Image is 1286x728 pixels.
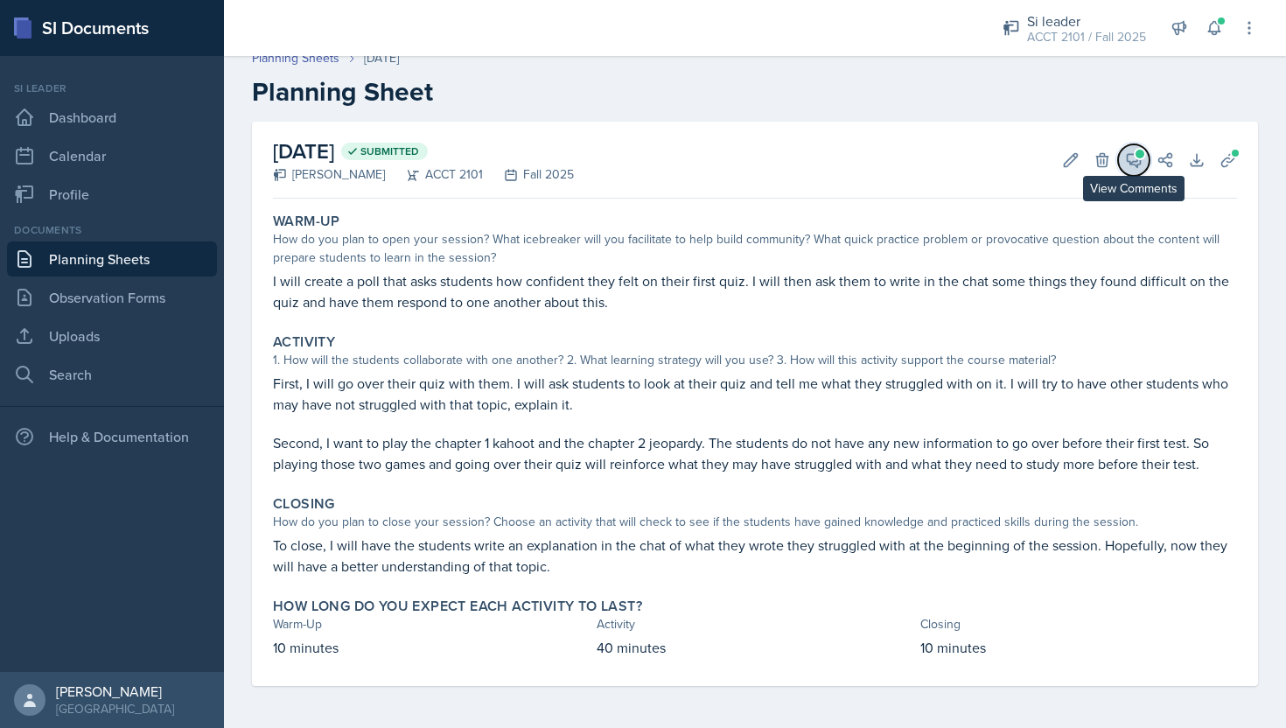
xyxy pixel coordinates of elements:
[273,598,642,615] label: How long do you expect each activity to last?
[56,700,174,717] div: [GEOGRAPHIC_DATA]
[273,535,1237,577] p: To close, I will have the students write an explanation in the chat of what they wrote they strug...
[7,357,217,392] a: Search
[7,280,217,315] a: Observation Forms
[920,615,1237,633] div: Closing
[273,615,590,633] div: Warm-Up
[1027,10,1146,31] div: Si leader
[597,637,913,658] p: 40 minutes
[273,136,574,167] h2: [DATE]
[920,637,1237,658] p: 10 minutes
[273,333,335,351] label: Activity
[273,165,385,184] div: [PERSON_NAME]
[7,241,217,276] a: Planning Sheets
[7,100,217,135] a: Dashboard
[273,495,335,513] label: Closing
[597,615,913,633] div: Activity
[7,222,217,238] div: Documents
[273,351,1237,369] div: 1. How will the students collaborate with one another? 2. What learning strategy will you use? 3....
[385,165,483,184] div: ACCT 2101
[273,230,1237,267] div: How do you plan to open your session? What icebreaker will you facilitate to help build community...
[364,49,399,67] div: [DATE]
[56,682,174,700] div: [PERSON_NAME]
[7,318,217,353] a: Uploads
[252,76,1258,108] h2: Planning Sheet
[7,419,217,454] div: Help & Documentation
[273,270,1237,312] p: I will create a poll that asks students how confident they felt on their first quiz. I will then ...
[273,432,1237,474] p: Second, I want to play the chapter 1 kahoot and the chapter 2 jeopardy. The students do not have ...
[7,80,217,96] div: Si leader
[273,213,340,230] label: Warm-Up
[1027,28,1146,46] div: ACCT 2101 / Fall 2025
[273,637,590,658] p: 10 minutes
[483,165,574,184] div: Fall 2025
[1118,144,1150,176] button: View Comments
[360,144,419,158] span: Submitted
[252,49,339,67] a: Planning Sheets
[273,373,1237,415] p: First, I will go over their quiz with them. I will ask students to look at their quiz and tell me...
[7,177,217,212] a: Profile
[273,513,1237,531] div: How do you plan to close your session? Choose an activity that will check to see if the students ...
[7,138,217,173] a: Calendar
